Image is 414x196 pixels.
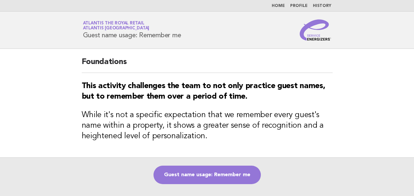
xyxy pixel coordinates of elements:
a: Profile [290,4,308,8]
a: Atlantis The Royal RetailAtlantis [GEOGRAPHIC_DATA] [83,21,150,30]
h3: While it's not a specific expectation that we remember every guest's name within a property, it s... [82,110,333,142]
a: Home [272,4,285,8]
h1: Guest name usage: Remember me [83,21,181,39]
img: Service Energizers [300,19,331,41]
a: History [313,4,331,8]
a: Guest name usage: Remember me [153,166,261,184]
strong: This activity challenges the team to not only practice guest names, but to remember them over a p... [82,82,325,101]
h2: Foundations [82,57,333,73]
span: Atlantis [GEOGRAPHIC_DATA] [83,26,150,31]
